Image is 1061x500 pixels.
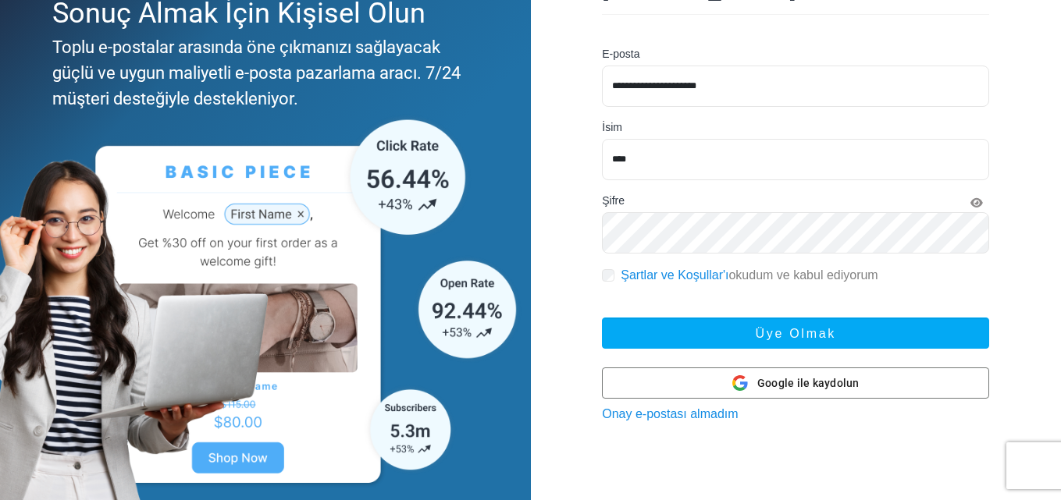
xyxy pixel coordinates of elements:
font: E-posta [602,48,639,60]
font: İsim [602,121,622,133]
i: Şifreyi Göster [970,197,983,208]
a: Şartlar ve Koşullar'ı [621,268,728,282]
button: Google ile kaydolun [602,367,989,399]
font: Google ile kaydolun [757,377,860,389]
font: okudum ve kabul ediyorum [728,268,878,282]
font: Üye olmak [756,327,836,340]
button: Üye olmak [602,317,989,349]
font: Şifre [602,194,625,207]
a: Onay e-postası almadım [602,407,738,420]
font: Toplu e-postalar arasında öne çıkmanızı sağlayacak güçlü ve uygun maliyetli e-posta pazarlama ara... [52,37,461,108]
